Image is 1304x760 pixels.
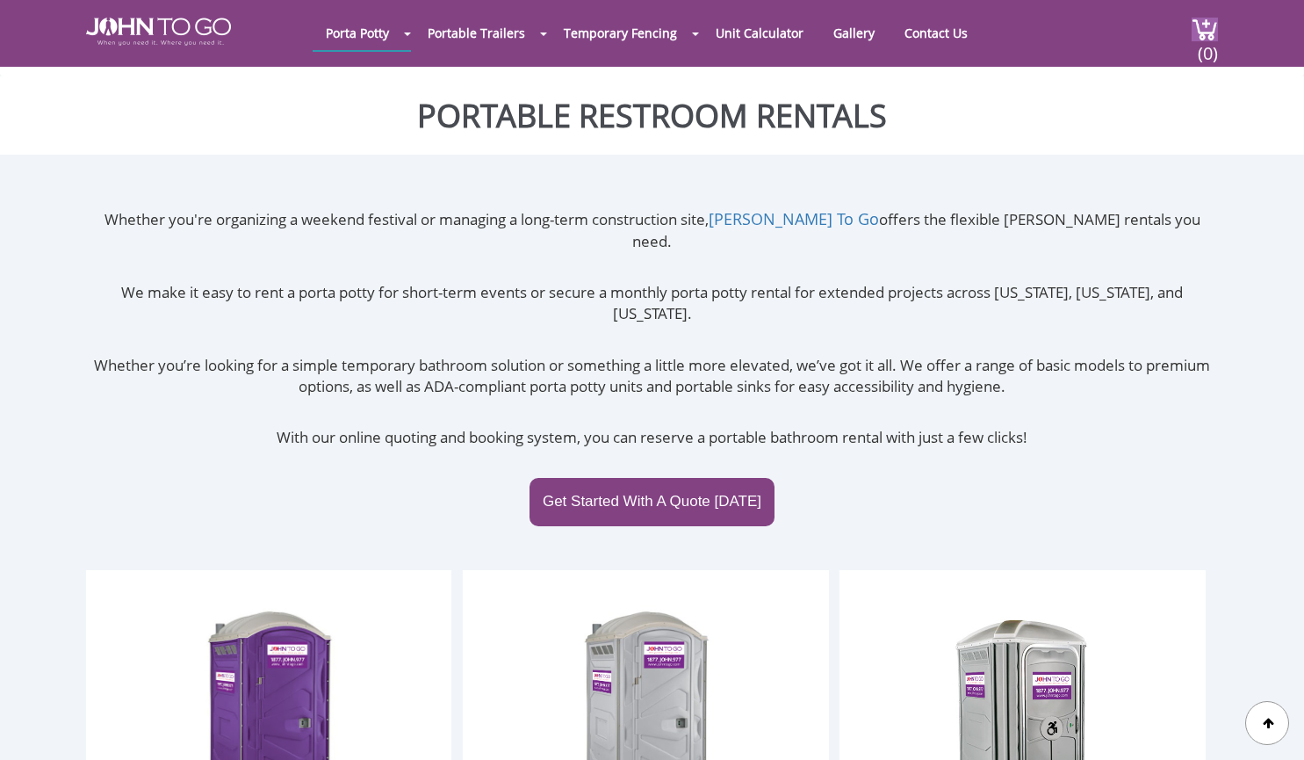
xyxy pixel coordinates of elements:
p: We make it easy to rent a porta potty for short-term events or secure a monthly porta potty renta... [86,282,1218,325]
a: Get Started With A Quote [DATE] [530,478,774,525]
a: Unit Calculator [702,16,817,50]
span: (0) [1197,27,1218,65]
a: Temporary Fencing [551,16,690,50]
img: cart a [1192,18,1218,41]
p: Whether you’re looking for a simple temporary bathroom solution or something a little more elevat... [86,355,1218,398]
p: Whether you're organizing a weekend festival or managing a long-term construction site, offers th... [86,208,1218,252]
a: Contact Us [891,16,981,50]
img: JOHN to go [86,18,231,46]
a: Porta Potty [313,16,402,50]
a: Portable Trailers [414,16,538,50]
p: With our online quoting and booking system, you can reserve a portable bathroom rental with just ... [86,427,1218,448]
a: [PERSON_NAME] To Go [709,208,879,229]
a: Gallery [820,16,888,50]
